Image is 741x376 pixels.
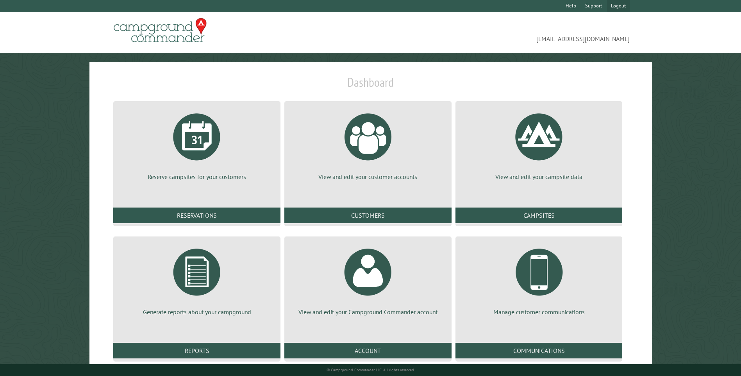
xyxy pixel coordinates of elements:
[111,15,209,46] img: Campground Commander
[465,107,613,181] a: View and edit your campsite data
[455,343,623,358] a: Communications
[327,367,415,372] small: © Campground Commander LLC. All rights reserved.
[465,243,613,316] a: Manage customer communications
[284,343,452,358] a: Account
[294,172,442,181] p: View and edit your customer accounts
[465,308,613,316] p: Manage customer communications
[113,208,280,223] a: Reservations
[284,208,452,223] a: Customers
[123,107,271,181] a: Reserve campsites for your customers
[455,208,623,223] a: Campsites
[123,243,271,316] a: Generate reports about your campground
[123,172,271,181] p: Reserve campsites for your customers
[294,243,442,316] a: View and edit your Campground Commander account
[294,308,442,316] p: View and edit your Campground Commander account
[371,21,630,43] span: [EMAIL_ADDRESS][DOMAIN_NAME]
[113,343,280,358] a: Reports
[123,308,271,316] p: Generate reports about your campground
[465,172,613,181] p: View and edit your campsite data
[294,107,442,181] a: View and edit your customer accounts
[111,75,629,96] h1: Dashboard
